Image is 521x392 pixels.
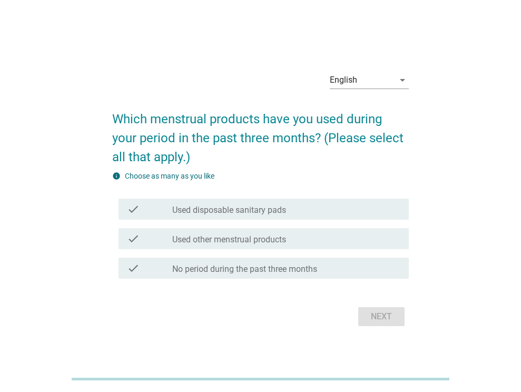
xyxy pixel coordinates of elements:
[172,205,286,215] label: Used disposable sanitary pads
[172,234,286,245] label: Used other menstrual products
[330,75,357,85] div: English
[127,203,140,215] i: check
[172,264,317,275] label: No period during the past three months
[112,99,409,166] h2: Which menstrual products have you used during your period in the past three months? (Please selec...
[127,232,140,245] i: check
[396,74,409,86] i: arrow_drop_down
[127,262,140,275] i: check
[112,172,121,180] i: info
[125,172,214,180] label: Choose as many as you like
